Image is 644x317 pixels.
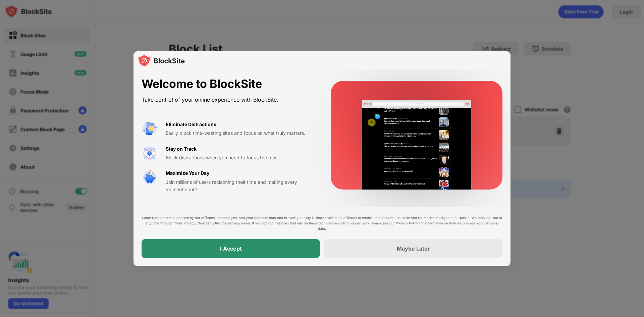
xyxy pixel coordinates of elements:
div: Stay on Track [166,145,197,153]
div: Eliminate Distractions [166,121,216,128]
img: value-avoid-distractions.svg [142,121,158,137]
img: value-focus.svg [142,145,158,161]
div: Maximize Your Day [166,169,209,177]
div: Block distractions when you need to focus the most. [166,154,315,161]
img: logo-blocksite.svg [138,54,185,67]
div: I Accept [220,245,242,252]
div: Take control of your online experience with BlockSite. [142,95,315,105]
div: Maybe Later [397,245,430,252]
div: Easily block time-wasting sites and focus on what truly matters. [166,129,315,137]
a: Privacy Policy [396,221,418,225]
img: value-safe-time.svg [142,169,158,186]
div: Welcome to BlockSite [142,77,315,91]
div: Join millions of users reclaiming their time and making every moment count. [166,178,315,194]
div: Some features are supported by our affiliates’ technologies, and your personal data and browsing ... [142,215,502,231]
